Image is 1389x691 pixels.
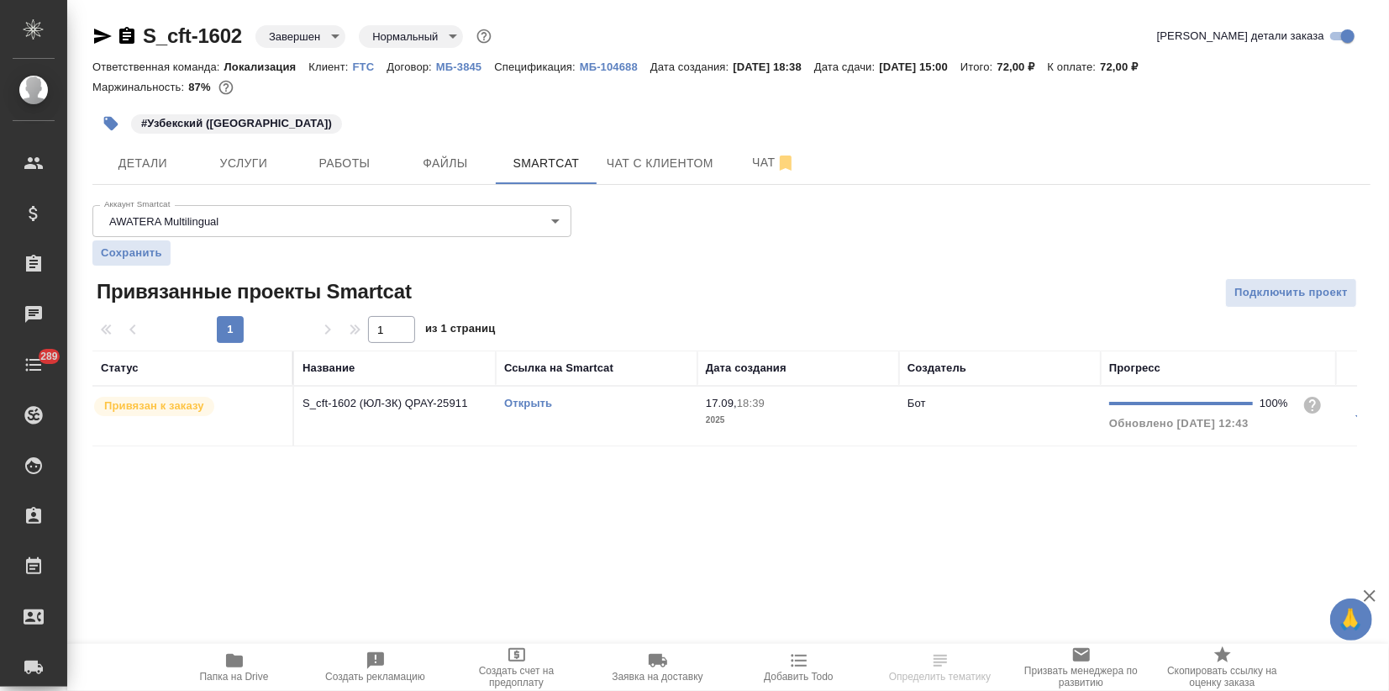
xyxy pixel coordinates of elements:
[1337,602,1365,637] span: 🙏
[92,205,571,237] div: AWATERA Multilingual
[353,61,387,73] p: FTC
[706,360,787,377] div: Дата создания
[101,245,162,261] span: Сохранить
[997,61,1048,73] p: 72,00 ₽
[1100,61,1150,73] p: 72,00 ₽
[203,153,284,174] span: Услуги
[117,26,137,46] button: Скопировать ссылку
[1048,61,1101,73] p: К оплате:
[4,344,63,386] a: 289
[504,360,613,377] div: Ссылка на Smartcat
[188,81,214,93] p: 87%
[141,115,332,132] p: #Узбекский ([GEOGRAPHIC_DATA])
[215,76,237,98] button: 8.00 RUB;
[92,81,188,93] p: Маржинальность:
[405,153,486,174] span: Файлы
[1344,395,1385,435] button: Обновить прогресс
[92,61,224,73] p: Ответственная команда:
[436,61,494,73] p: МБ-3845
[303,395,487,412] p: S_cft-1602 (ЮЛ-ЗК) QPAY-25911
[224,61,309,73] p: Локализация
[504,397,552,409] a: Открыть
[436,59,494,73] a: МБ-3845
[1225,278,1357,308] button: Подключить проект
[473,25,495,47] button: Доп статусы указывают на важность/срочность заказа
[737,397,765,409] p: 18:39
[143,24,242,47] a: S_cft-1602
[814,61,879,73] p: Дата сдачи:
[104,398,204,414] p: Привязан к заказу
[104,214,224,229] button: AWATERA Multilingual
[1109,360,1160,377] div: Прогресс
[353,59,387,73] a: FTC
[255,25,345,48] div: Завершен
[1260,395,1289,412] div: 100%
[101,360,139,377] div: Статус
[706,412,891,429] p: 2025
[304,153,385,174] span: Работы
[580,59,650,73] a: МБ-104688
[776,153,796,173] svg: Отписаться
[92,240,171,266] button: Сохранить
[607,153,713,174] span: Чат с клиентом
[308,61,352,73] p: Клиент:
[103,153,183,174] span: Детали
[650,61,733,73] p: Дата создания:
[908,360,966,377] div: Создатель
[1157,28,1324,45] span: [PERSON_NAME] детали заказа
[960,61,997,73] p: Итого:
[387,61,436,73] p: Договор:
[92,26,113,46] button: Скопировать ссылку для ЯМессенджера
[30,348,68,365] span: 289
[92,105,129,142] button: Добавить тэг
[1109,417,1249,430] span: Обновлено [DATE] 12:43
[1234,283,1348,303] span: Подключить проект
[706,397,737,409] p: 17.09,
[425,319,496,343] span: из 1 страниц
[367,29,443,44] button: Нормальный
[359,25,463,48] div: Завершен
[733,61,814,73] p: [DATE] 18:38
[580,61,650,73] p: МБ-104688
[1330,599,1372,641] button: 🙏
[92,278,412,305] span: Привязанные проекты Smartcat
[303,360,355,377] div: Название
[129,115,344,129] span: Узбекский (Латиница)
[734,152,814,173] span: Чат
[264,29,325,44] button: Завершен
[494,61,579,73] p: Спецификация:
[506,153,587,174] span: Smartcat
[908,397,926,409] p: Бот
[879,61,960,73] p: [DATE] 15:00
